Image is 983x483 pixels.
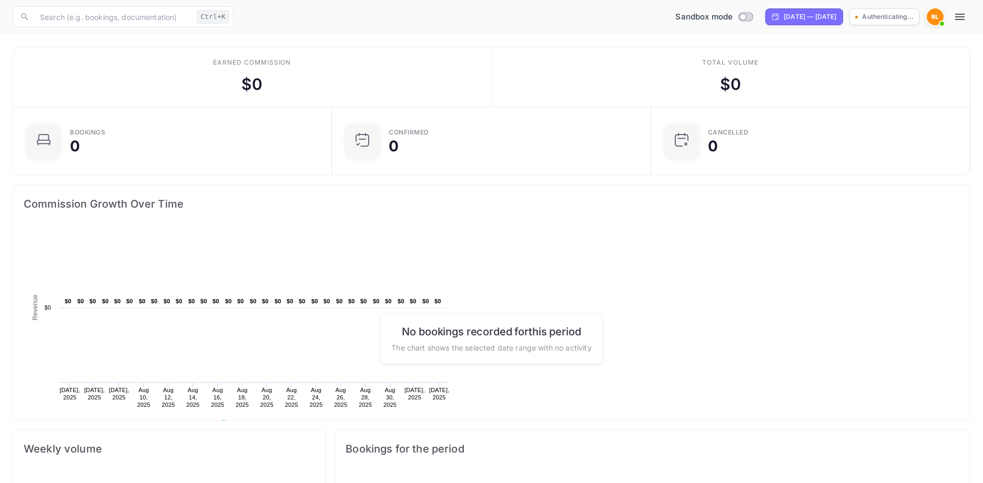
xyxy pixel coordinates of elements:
[862,12,914,22] p: Authenticating...
[212,298,219,304] text: $0
[137,387,150,408] text: Aug 10, 2025
[161,387,175,408] text: Aug 12, 2025
[237,298,244,304] text: $0
[197,10,229,24] div: Ctrl+K
[241,73,262,96] div: $ 0
[398,298,404,304] text: $0
[434,298,441,304] text: $0
[348,298,355,304] text: $0
[84,387,105,400] text: [DATE], 2025
[299,298,306,304] text: $0
[675,11,733,23] span: Sandbox mode
[102,298,109,304] text: $0
[765,8,843,25] div: Click to change the date range period
[225,298,232,304] text: $0
[360,298,367,304] text: $0
[720,73,741,96] div: $ 0
[784,12,836,22] div: [DATE] — [DATE]
[287,298,293,304] text: $0
[275,298,281,304] text: $0
[188,298,195,304] text: $0
[126,298,133,304] text: $0
[24,196,959,212] span: Commission Growth Over Time
[139,298,146,304] text: $0
[24,440,315,457] span: Weekly volume
[310,387,323,408] text: Aug 24, 2025
[385,298,392,304] text: $0
[671,11,757,23] div: Switch to Production mode
[336,298,343,304] text: $0
[429,387,450,400] text: [DATE], 2025
[311,298,318,304] text: $0
[44,304,51,311] text: $0
[70,129,105,136] div: Bookings
[236,387,249,408] text: Aug 18, 2025
[176,298,183,304] text: $0
[109,387,129,400] text: [DATE], 2025
[391,325,591,337] h6: No bookings recorded for this period
[211,387,224,408] text: Aug 16, 2025
[260,387,273,408] text: Aug 20, 2025
[89,298,96,304] text: $0
[200,298,207,304] text: $0
[702,58,758,67] div: Total volume
[346,440,959,457] span: Bookings for the period
[285,387,298,408] text: Aug 22, 2025
[70,139,80,153] div: 0
[334,387,347,408] text: Aug 26, 2025
[65,298,72,304] text: $0
[186,387,199,408] text: Aug 14, 2025
[389,129,429,136] div: Confirmed
[34,6,192,27] input: Search (e.g. bookings, documentation)
[213,58,291,67] div: Earned commission
[708,129,749,136] div: CANCELLED
[359,387,372,408] text: Aug 28, 2025
[389,139,399,153] div: 0
[262,298,269,304] text: $0
[151,298,158,304] text: $0
[323,298,330,304] text: $0
[404,387,425,400] text: [DATE], 2025
[391,342,591,353] p: The chart shows the selected date range with no activity
[114,298,121,304] text: $0
[373,298,380,304] text: $0
[77,298,84,304] text: $0
[164,298,170,304] text: $0
[410,298,417,304] text: $0
[32,294,39,320] text: Revenue
[250,298,257,304] text: $0
[927,8,944,25] img: Ruan Luus
[383,387,397,408] text: Aug 30, 2025
[59,387,80,400] text: [DATE], 2025
[230,420,257,427] text: Revenue
[422,298,429,304] text: $0
[708,139,718,153] div: 0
